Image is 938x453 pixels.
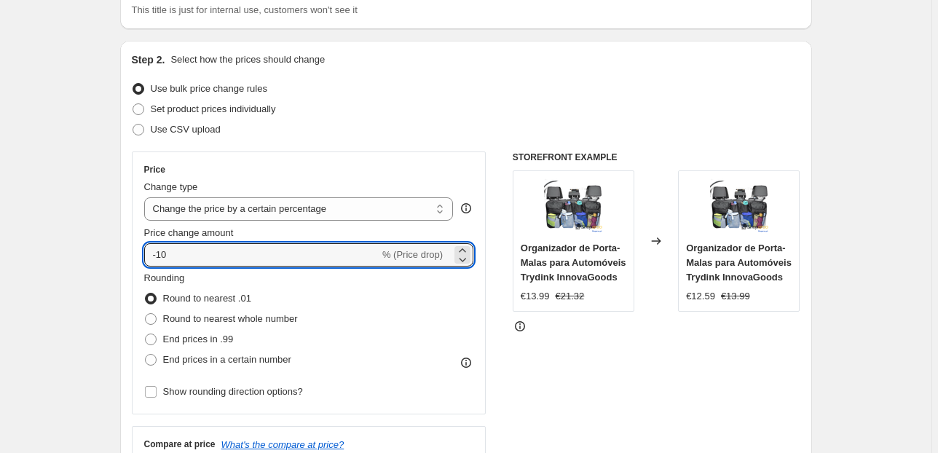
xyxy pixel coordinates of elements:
[721,289,750,304] strike: €13.99
[144,227,234,238] span: Price change amount
[151,83,267,94] span: Use bulk price change rules
[382,249,443,260] span: % (Price drop)
[221,439,344,450] button: What's the compare at price?
[163,334,234,344] span: End prices in .99
[163,313,298,324] span: Round to nearest whole number
[132,52,165,67] h2: Step 2.
[521,243,626,283] span: Organizador de Porta-Malas para Automóveis Trydink InnovaGoods
[163,386,303,397] span: Show rounding direction options?
[686,243,792,283] span: Organizador de Porta-Malas para Automóveis Trydink InnovaGoods
[459,201,473,216] div: help
[513,151,800,163] h6: STOREFRONT EXAMPLE
[151,124,221,135] span: Use CSV upload
[170,52,325,67] p: Select how the prices should change
[163,293,251,304] span: Round to nearest .01
[710,178,768,237] img: organizador-de-porta-malas-para-automoveis-trydink-innovagoods-603_80x.webp
[521,289,550,304] div: €13.99
[556,289,585,304] strike: €21.32
[544,178,602,237] img: organizador-de-porta-malas-para-automoveis-trydink-innovagoods-603_80x.webp
[132,4,358,15] span: This title is just for internal use, customers won't see it
[144,438,216,450] h3: Compare at price
[144,164,165,176] h3: Price
[144,243,379,267] input: -15
[686,289,715,304] div: €12.59
[163,354,291,365] span: End prices in a certain number
[144,181,198,192] span: Change type
[151,103,276,114] span: Set product prices individually
[144,272,185,283] span: Rounding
